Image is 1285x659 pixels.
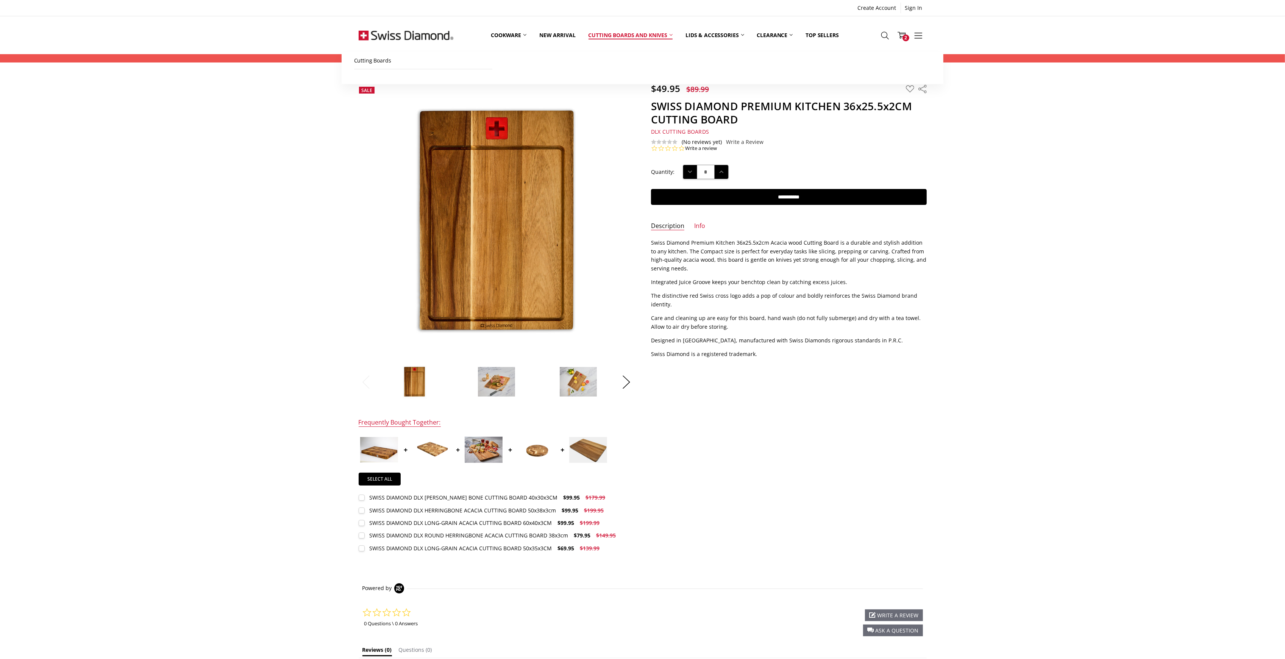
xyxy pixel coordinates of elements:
[478,367,515,397] img: SWISS DIAMOND PREMIUM KITCHEN 36x25.5x2CM CUTTING BOARD
[893,26,910,45] a: 2
[651,278,927,286] p: Integrated Juice Groove keeps your benchtop clean by catching excess juices.
[361,87,372,94] span: Sale
[584,507,604,514] span: $199.95
[399,646,425,653] span: Questions
[651,292,927,309] p: The distinctive red Swiss cross logo adds a pop of colour and boldly reinforces the Swiss Diamond...
[412,437,450,462] img: SWISS DIAMOND DLX HERRINGBONE ACACIA CUTTING BOARD 50x38x3cm
[685,145,717,152] a: Write a review
[651,222,684,231] a: Description
[359,16,453,54] img: Free Shipping On Every Order
[854,3,901,13] a: Create Account
[651,314,927,331] p: Care and cleaning up are easy for this board, hand wash (do not fully submerge) and dry with a te...
[359,371,374,394] button: Previous
[369,519,552,526] div: SWISS DIAMOND DLX LONG-GRAIN ACACIA CUTTING BOARD 60x40x3CM
[562,507,578,514] span: $99.95
[651,100,927,126] h1: SWISS DIAMOND PREMIUM KITCHEN 36x25.5x2CM CUTTING BOARD
[533,18,582,52] a: New arrival
[369,532,568,539] div: SWISS DIAMOND DLX ROUND HERRINGBONE ACACIA CUTTING BOARD 38x3cm
[619,371,634,394] button: Next
[686,84,709,94] span: $89.99
[651,336,927,345] p: Designed in [GEOGRAPHIC_DATA], manufactured with Swiss Diamonds rigorous standards in P.R.C.
[359,473,401,486] a: Select all
[360,437,398,462] img: SWISS DIAMOND DLX HERRING BONE CUTTING BOARD 40x30x3CM
[517,437,555,462] img: SWISS DIAMOND DLX ROUND HERRINGBONE ACACIA CUTTING BOARD 38x3cm
[582,18,679,52] a: Cutting boards and knives
[863,625,923,636] div: ask a question
[574,532,590,539] span: $79.95
[651,168,675,176] label: Quantity:
[651,350,927,358] p: Swiss Diamond is a registered trademark.
[362,585,392,591] span: Powered by
[651,239,927,273] p: Swiss Diamond Premium Kitchen 36x25.5x2cm Acacia wood Cutting Board is a durable and stylish addi...
[799,18,845,52] a: Top Sellers
[362,646,384,653] span: Reviews
[751,18,799,52] a: Clearance
[580,545,600,552] span: $139.99
[694,222,705,231] a: Info
[400,363,429,401] img: SWISS DIAMOND PREMIUM KITCHEN 36x25.5x2CM CUTTING BOARD
[385,646,392,653] span: (0)
[563,494,580,501] span: $99.95
[726,139,764,145] a: Write a Review
[484,18,533,52] a: Cookware
[651,128,709,135] span: DLX Cutting Boards
[901,3,927,13] a: Sign In
[369,545,552,552] div: SWISS DIAMOND DLX LONG-GRAIN ACACIA CUTTING BOARD 50x35x3CM
[557,545,574,552] span: $69.95
[651,82,680,95] span: $49.95
[369,507,556,514] div: SWISS DIAMOND DLX HERRINGBONE ACACIA CUTTING BOARD 50x38x3cm
[682,139,722,145] span: (No reviews yet)
[902,34,909,41] span: 2
[369,494,557,501] div: SWISS DIAMOND DLX [PERSON_NAME] BONE CUTTING BOARD 40x30x3CM
[580,519,600,526] span: $199.99
[559,367,597,397] img: SWISS DIAMOND PREMIUM KITCHEN 36x25.5x2CM CUTTING BOARD
[569,437,607,463] img: SWISS DIAMOND DLX LONG-GRAIN ACACIA CUTTING BOARD 50x35x3CM
[679,18,750,52] a: Lids & Accessories
[876,627,919,634] span: ask a question
[596,532,616,539] span: $149.95
[364,620,418,627] a: 0 Questions \ 0 Answers
[465,437,503,463] img: SWISS DIAMOND DLX LONG-GRAIN ACACIA CUTTING BOARD 60x40x3CM
[586,494,605,501] span: $179.99
[877,612,919,619] span: write a review
[557,519,574,526] span: $99.95
[865,609,923,621] div: write a review
[359,419,441,427] div: Frequently Bought Together:
[426,646,432,653] span: (0)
